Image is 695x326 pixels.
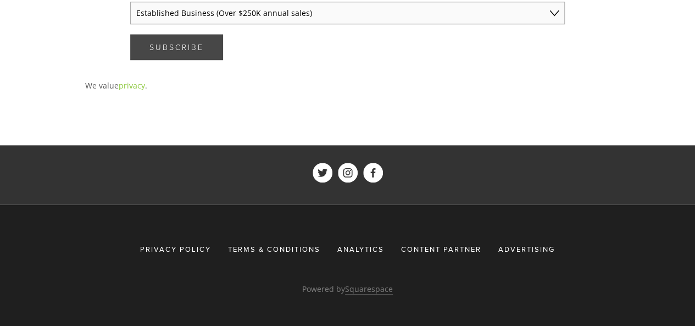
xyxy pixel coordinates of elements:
[338,163,358,183] a: ShelfTrend
[313,163,332,183] a: ShelfTrend
[149,42,204,52] span: Subscribe
[130,34,223,60] button: SubscribeSubscribe
[130,2,565,24] select: Business Size
[85,79,610,92] p: We value .
[330,240,391,259] div: Analytics
[228,244,320,254] span: Terms & Conditions
[140,240,218,259] a: Privacy Policy
[498,244,555,254] span: Advertising
[345,284,393,295] a: Squarespace
[221,240,327,259] a: Terms & Conditions
[119,80,145,91] a: privacy
[491,240,555,259] a: Advertising
[401,244,481,254] span: Content Partner
[85,282,610,296] p: Powered by
[394,240,488,259] a: Content Partner
[363,163,383,183] a: ShelfTrend
[140,244,211,254] span: Privacy Policy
